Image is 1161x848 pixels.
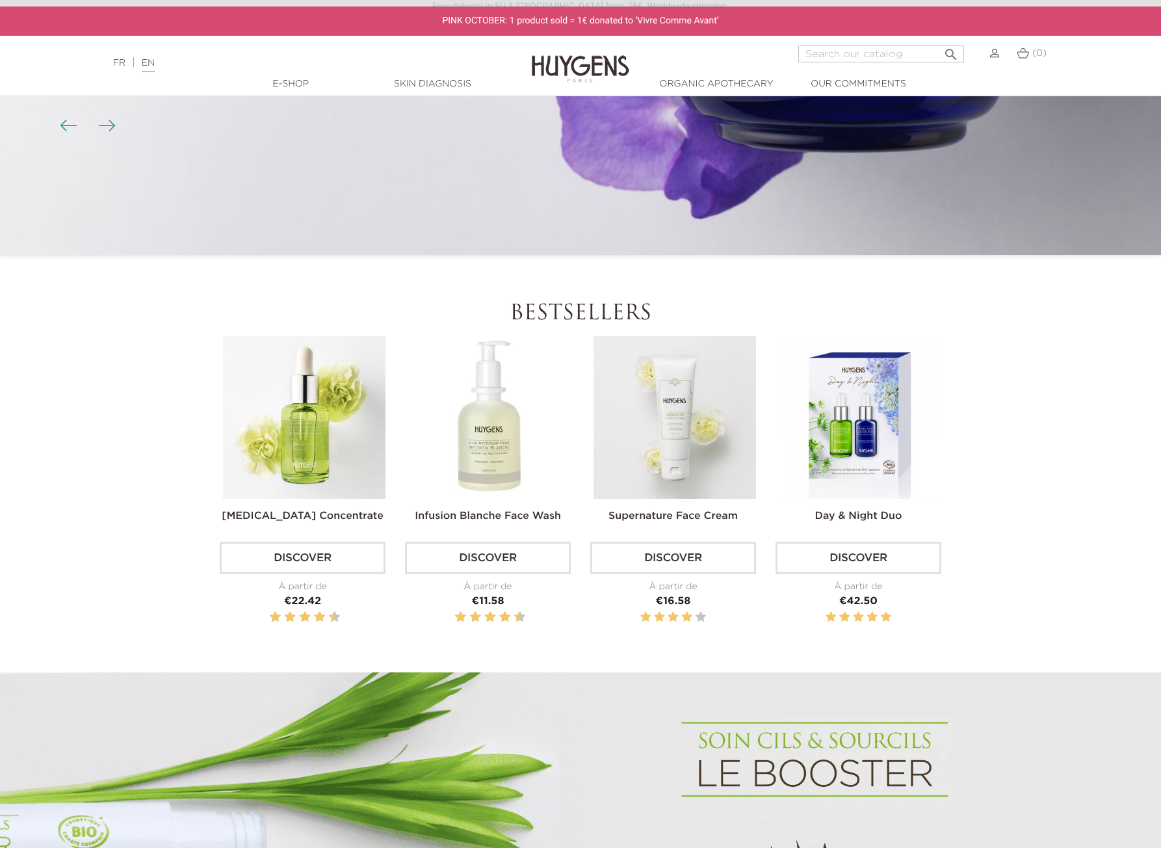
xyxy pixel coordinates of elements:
[640,609,651,626] label: 1
[1032,49,1047,58] span: (0)
[839,609,850,626] label: 2
[222,511,384,522] a: [MEDICAL_DATA] Concentrate
[867,609,877,626] label: 4
[776,580,941,594] div: À partir de
[471,596,504,607] span: €11.58
[226,77,356,91] a: E-Shop
[332,609,338,626] label: 10
[311,609,313,626] label: 7
[502,609,508,626] label: 8
[282,609,284,626] label: 3
[326,609,328,626] label: 9
[458,609,464,626] label: 2
[317,609,323,626] label: 8
[839,596,878,607] span: €42.50
[590,580,756,594] div: À partir de
[482,609,484,626] label: 5
[472,609,478,626] label: 4
[943,43,959,59] i: 
[656,596,691,607] span: €16.58
[220,542,385,574] a: Discover
[405,542,571,574] a: Discover
[793,77,923,91] a: Our commitments
[113,59,125,68] a: FR
[853,609,863,626] label: 3
[668,609,678,626] label: 3
[223,336,385,499] img: Hyaluronic Acid Concentrate
[367,77,497,91] a: Skin Diagnosis
[776,542,941,574] a: Discover
[297,609,299,626] label: 5
[608,511,738,522] a: Supernature Face Cream
[267,609,269,626] label: 1
[415,511,561,522] a: Infusion Blanche Face Wash
[681,609,692,626] label: 4
[815,511,902,522] a: Day & Night Duo
[798,46,964,62] input: Search
[302,609,308,626] label: 6
[779,336,941,499] img: Day & Night Duo
[220,302,941,326] h2: Bestsellers
[467,609,469,626] label: 3
[590,542,756,574] a: Discover
[272,609,279,626] label: 2
[696,609,706,626] label: 5
[517,609,523,626] label: 10
[939,42,963,59] button: 
[594,336,756,499] img: Supernature Face Cream
[881,609,891,626] label: 5
[532,34,629,85] img: Huygens
[651,77,781,91] a: Organic Apothecary
[220,580,385,594] div: À partir de
[142,59,155,72] a: EN
[654,609,664,626] label: 2
[65,116,107,136] div: Carousel buttons
[408,336,571,499] img: Infusion Blanche Face Wash
[107,55,474,71] div: |
[497,609,499,626] label: 7
[452,609,454,626] label: 1
[826,609,836,626] label: 1
[287,609,293,626] label: 4
[284,596,321,607] span: €22.42
[405,580,571,594] div: À partir de
[487,609,493,626] label: 6
[512,609,514,626] label: 9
